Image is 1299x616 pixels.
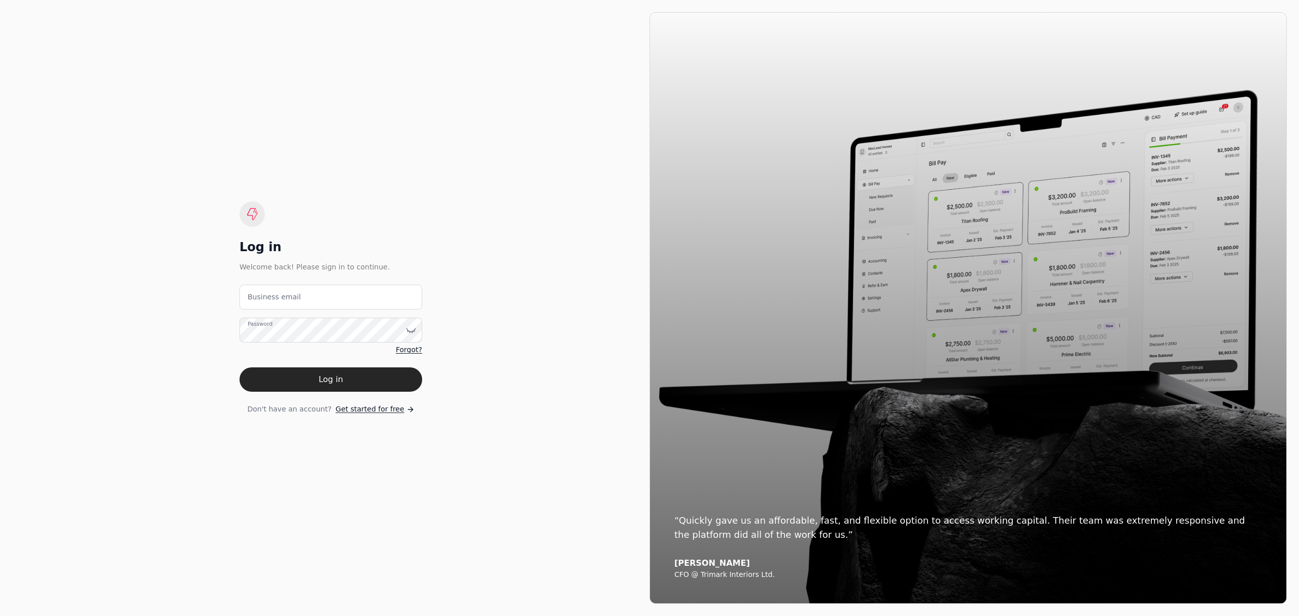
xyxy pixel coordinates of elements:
[674,514,1262,542] div: “Quickly gave us an affordable, fast, and flexible option to access working capital. Their team w...
[247,404,331,415] span: Don't have an account?
[240,261,422,272] div: Welcome back! Please sign in to continue.
[240,239,422,255] div: Log in
[240,367,422,392] button: Log in
[248,320,272,328] label: Password
[396,345,422,355] a: Forgot?
[335,404,404,415] span: Get started for free
[335,404,414,415] a: Get started for free
[248,292,301,302] label: Business email
[674,558,1262,568] div: [PERSON_NAME]
[674,570,1262,579] div: CFO @ Trimark Interiors Ltd.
